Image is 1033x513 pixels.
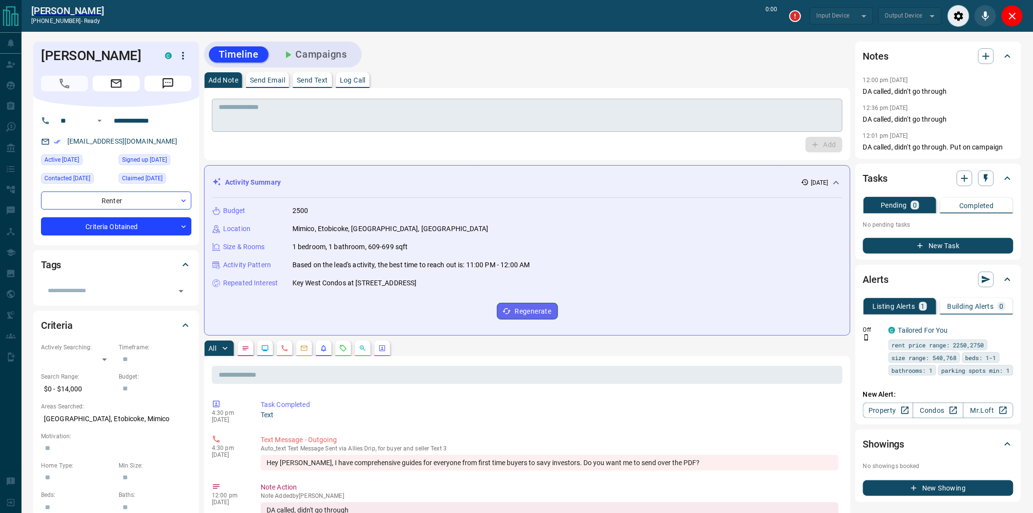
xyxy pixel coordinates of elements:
[41,257,61,273] h2: Tags
[863,217,1013,232] p: No pending tasks
[41,343,114,352] p: Actively Searching:
[948,5,970,27] div: Audio Settings
[212,173,842,192] div: Activity Summary[DATE]
[223,224,250,234] p: Location
[41,402,191,411] p: Areas Searched:
[208,77,238,84] p: Add Note
[67,137,178,145] a: [EMAIL_ADDRESS][DOMAIN_NAME]
[41,76,88,91] span: Call
[223,278,278,288] p: Repeated Interest
[41,491,114,499] p: Beds:
[863,171,888,186] h2: Tasks
[892,365,933,375] span: bathrooms: 1
[320,344,328,352] svg: Listing Alerts
[863,142,1013,152] p: DA called, didn't go through. Put on campaign
[863,432,1013,456] div: Showings
[93,76,140,91] span: Email
[281,344,289,352] svg: Calls
[41,192,191,210] div: Renter
[41,173,114,187] div: Sat Aug 16 2025
[863,268,1013,291] div: Alerts
[44,155,79,165] span: Active [DATE]
[225,177,281,188] p: Activity Summary
[41,432,191,441] p: Motivation:
[31,5,104,17] h2: [PERSON_NAME]
[119,461,191,470] p: Min Size:
[31,17,104,25] p: [PHONE_NUMBER] -
[339,344,347,352] svg: Requests
[942,365,1010,375] span: parking spots min: 1
[863,272,888,287] h2: Alerts
[122,173,163,183] span: Claimed [DATE]
[378,344,386,352] svg: Agent Actions
[873,303,915,310] p: Listing Alerts
[297,77,328,84] p: Send Text
[863,480,1013,496] button: New Showing
[863,77,908,84] p: 12:00 pm [DATE]
[41,48,150,64] h1: [PERSON_NAME]
[212,409,246,416] p: 4:30 pm
[913,202,917,209] p: 0
[974,5,996,27] div: Mute
[94,115,105,127] button: Open
[41,461,114,470] p: Home Type:
[119,372,191,381] p: Budget:
[898,326,948,334] a: Tailored For You
[41,411,191,427] p: [GEOGRAPHIC_DATA], Etobicoke, Mimico
[84,18,101,24] span: ready
[119,343,191,352] p: Timeframe:
[261,435,839,445] p: Text Message - Outgoing
[863,114,1013,125] p: DA called, didn't go through
[145,76,191,91] span: Message
[174,284,188,298] button: Open
[44,173,90,183] span: Contacted [DATE]
[863,403,913,418] a: Property
[208,345,216,352] p: All
[948,303,994,310] p: Building Alerts
[165,52,172,59] div: condos.ca
[41,318,73,333] h2: Criteria
[863,238,1013,254] button: New Task
[119,173,191,187] div: Thu Jun 17 2021
[863,334,870,341] svg: Push Notification Only
[119,491,191,499] p: Baths:
[261,455,839,470] div: Hey [PERSON_NAME], I have comprehensive guides for everyone from first time buyers to savy invest...
[1001,5,1023,27] div: Close
[261,445,839,452] p: Text Message Sent via Allies Drip, for buyer and seller Text 3
[1000,303,1004,310] p: 0
[921,303,925,310] p: 1
[41,253,191,277] div: Tags
[261,344,269,352] svg: Lead Browsing Activity
[888,327,895,334] div: condos.ca
[863,167,1013,190] div: Tasks
[261,492,839,499] p: Note Added by [PERSON_NAME]
[261,445,286,452] span: auto_text
[54,138,61,145] svg: Email Verified
[863,436,905,452] h2: Showings
[959,202,994,209] p: Completed
[212,492,246,499] p: 12:00 pm
[913,403,963,418] a: Condos
[359,344,367,352] svg: Opportunities
[892,340,984,350] span: rent price range: 2250,2750
[292,206,309,216] p: 2500
[250,77,285,84] p: Send Email
[242,344,249,352] svg: Notes
[863,462,1013,470] p: No showings booked
[811,178,828,187] p: [DATE]
[292,242,408,252] p: 1 bedroom, 1 bathroom, 609-699 sqft
[863,132,908,139] p: 12:01 pm [DATE]
[863,48,888,64] h2: Notes
[261,482,839,492] p: Note Action
[292,224,488,234] p: Mimico, Etobicoke, [GEOGRAPHIC_DATA], [GEOGRAPHIC_DATA]
[41,154,114,168] div: Fri Aug 08 2025
[292,260,530,270] p: Based on the lead's activity, the best time to reach out is: 11:00 PM - 12:00 AM
[272,46,357,63] button: Campaigns
[863,86,1013,97] p: DA called, didn't go through
[497,303,558,320] button: Regenerate
[41,217,191,235] div: Criteria Obtained
[261,410,839,420] p: Text
[766,5,778,27] p: 0:00
[119,154,191,168] div: Fri Jun 11 2021
[881,202,907,209] p: Pending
